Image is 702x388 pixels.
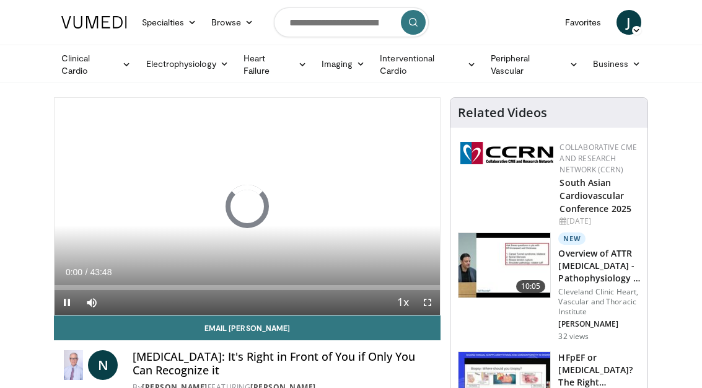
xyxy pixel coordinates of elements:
[558,332,589,342] p: 32 views
[55,290,79,315] button: Pause
[458,105,547,120] h4: Related Videos
[133,350,431,377] h4: [MEDICAL_DATA]: It's Right in Front of You if Only You Can Recognize it
[54,315,441,340] a: Email [PERSON_NAME]
[458,232,640,342] a: 10:05 New Overview of ATTR [MEDICAL_DATA] - Pathophysiology & Types Cleveland Clinic Heart, Vascu...
[460,142,553,164] img: a04ee3ba-8487-4636-b0fb-5e8d268f3737.png.150x105_q85_autocrop_double_scale_upscale_version-0.2.png
[558,232,586,245] p: New
[204,10,261,35] a: Browse
[55,285,441,290] div: Progress Bar
[86,267,88,277] span: /
[64,350,84,380] img: Dr. Norman E. Lepor
[516,280,546,293] span: 10:05
[236,52,314,77] a: Heart Failure
[274,7,429,37] input: Search topics, interventions
[559,142,637,175] a: Collaborative CME and Research Network (CCRN)
[558,319,640,329] p: [PERSON_NAME]
[372,52,483,77] a: Interventional Cardio
[458,233,550,298] img: 2f83149f-471f-45a5-8edf-b959582daf19.150x105_q85_crop-smart_upscale.jpg
[66,267,82,277] span: 0:00
[55,98,441,315] video-js: Video Player
[90,267,112,277] span: 43:48
[88,350,118,380] a: N
[134,10,204,35] a: Specialties
[558,287,640,317] p: Cleveland Clinic Heart, Vascular and Thoracic Institute
[54,52,139,77] a: Clinical Cardio
[559,216,638,227] div: [DATE]
[558,10,609,35] a: Favorites
[559,177,631,214] a: South Asian Cardiovascular Conference 2025
[390,290,415,315] button: Playback Rate
[139,51,236,76] a: Electrophysiology
[61,16,127,29] img: VuMedi Logo
[558,247,640,284] h3: Overview of ATTR [MEDICAL_DATA] - Pathophysiology & Types
[314,51,373,76] a: Imaging
[483,52,586,77] a: Peripheral Vascular
[586,51,649,76] a: Business
[415,290,440,315] button: Fullscreen
[616,10,641,35] a: J
[79,290,104,315] button: Mute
